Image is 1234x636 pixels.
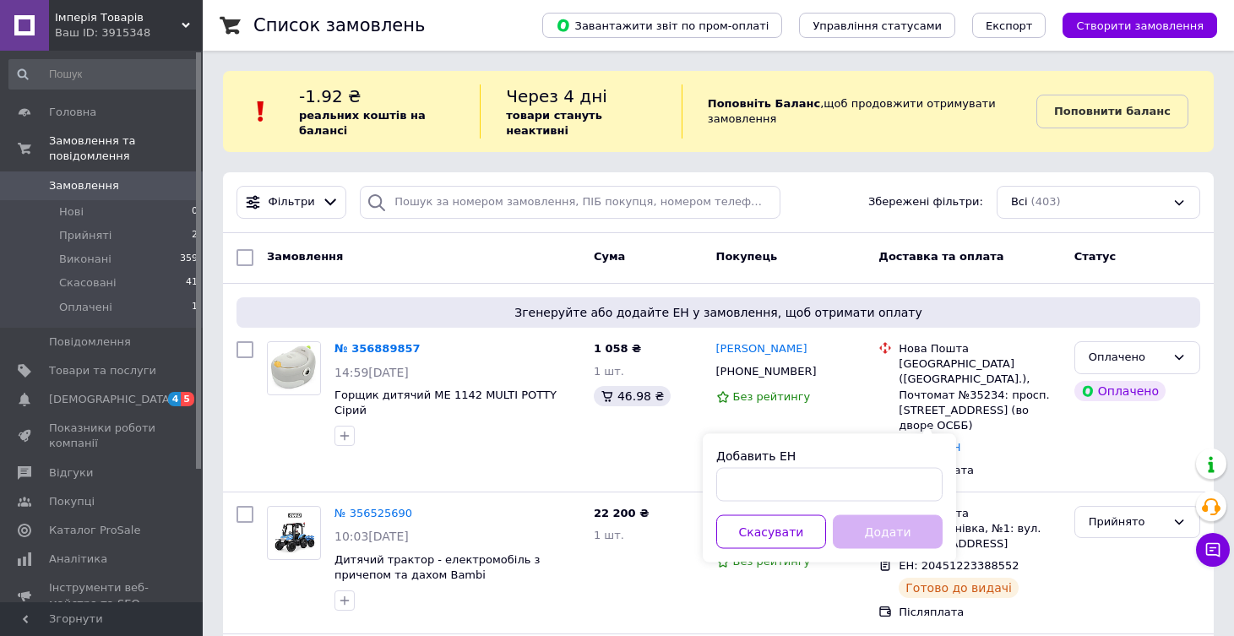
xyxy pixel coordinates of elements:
[180,252,198,267] span: 359
[49,363,156,378] span: Товари та послуги
[8,59,199,90] input: Пошук
[733,390,811,403] span: Без рейтингу
[49,421,156,451] span: Показники роботи компанії
[243,304,1193,321] span: Згенеруйте або додайте ЕН у замовлення, щоб отримати оплату
[1076,19,1204,32] span: Створити замовлення
[1074,381,1166,401] div: Оплачено
[542,13,782,38] button: Завантажити звіт по пром-оплаті
[334,366,409,379] span: 14:59[DATE]
[1063,13,1217,38] button: Створити замовлення
[268,511,320,555] img: Фото товару
[334,530,409,543] span: 10:03[DATE]
[1089,514,1166,531] div: Прийнято
[899,341,1060,356] div: Нова Пошта
[334,389,557,417] a: Горщик дитячий ME 1142 MULTI POTTY Сірий
[299,109,426,137] b: реальних коштів на балансі
[868,194,983,210] span: Збережені фільтри:
[49,178,119,193] span: Замовлення
[1196,533,1230,567] button: Чат з покупцем
[972,13,1046,38] button: Експорт
[899,559,1019,572] span: ЕН: 20451223388552
[899,463,1060,478] div: Пром-оплата
[59,204,84,220] span: Нові
[506,109,602,137] b: товари стануть неактивні
[1036,95,1188,128] a: Поповнити баланс
[186,275,198,291] span: 41
[594,386,671,406] div: 46.98 ₴
[49,580,156,611] span: Інструменти веб-майстра та SEO
[799,13,955,38] button: Управління статусами
[813,19,942,32] span: Управління статусами
[1074,250,1117,263] span: Статус
[1046,19,1217,31] a: Створити замовлення
[733,555,811,568] span: Без рейтингу
[334,553,540,582] a: Дитячий трактор - електромобіль з причепом та дахом Bambi
[594,365,624,378] span: 1 шт.
[899,605,1060,620] div: Післяплата
[168,392,182,406] span: 4
[248,99,274,124] img: :exclamation:
[59,252,111,267] span: Виконані
[716,515,826,549] button: Скасувати
[506,86,607,106] span: Через 4 дні
[556,18,769,33] span: Завантажити звіт по пром-оплаті
[49,105,96,120] span: Головна
[594,250,625,263] span: Cума
[1054,105,1171,117] b: Поповнити баланс
[49,133,203,164] span: Замовлення та повідомлення
[682,84,1036,139] div: , щоб продовжити отримувати замовлення
[59,300,112,315] span: Оплачені
[267,341,321,395] a: Фото товару
[299,86,362,106] span: -1.92 ₴
[49,494,95,509] span: Покупці
[334,507,412,519] a: № 356525690
[716,341,807,357] a: [PERSON_NAME]
[49,465,93,481] span: Відгуки
[899,578,1019,598] div: Готово до видачі
[268,343,320,394] img: Фото товару
[49,523,140,538] span: Каталог ProSale
[55,25,203,41] div: Ваш ID: 3915348
[49,392,174,407] span: [DEMOGRAPHIC_DATA]
[878,250,1003,263] span: Доставка та оплата
[192,228,198,243] span: 2
[1031,195,1061,208] span: (403)
[334,342,421,355] a: № 356889857
[899,506,1060,521] div: Нова Пошта
[267,506,321,560] a: Фото товару
[360,186,780,219] input: Пошук за номером замовлення, ПІБ покупця, номером телефону, Email, номером накладної
[253,15,425,35] h1: Список замовлень
[899,521,1060,552] div: смт. Лосинівка, №1: вул. [STREET_ADDRESS]
[59,275,117,291] span: Скасовані
[192,300,198,315] span: 1
[59,228,111,243] span: Прийняті
[713,361,820,383] div: [PHONE_NUMBER]
[192,204,198,220] span: 0
[594,507,649,519] span: 22 200 ₴
[55,10,182,25] span: Імперія Товарів
[1011,194,1028,210] span: Всі
[181,392,194,406] span: 5
[986,19,1033,32] span: Експорт
[49,334,131,350] span: Повідомлення
[49,552,107,567] span: Аналітика
[899,356,1060,433] div: [GEOGRAPHIC_DATA] ([GEOGRAPHIC_DATA].), Почтомат №35234: просп. [STREET_ADDRESS] (во дворе ОСББ)
[1089,349,1166,367] div: Оплачено
[594,342,641,355] span: 1 058 ₴
[269,194,315,210] span: Фільтри
[716,449,796,463] label: Добавить ЕН
[708,97,820,110] b: Поповніть Баланс
[267,250,343,263] span: Замовлення
[594,529,624,541] span: 1 шт.
[716,250,778,263] span: Покупець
